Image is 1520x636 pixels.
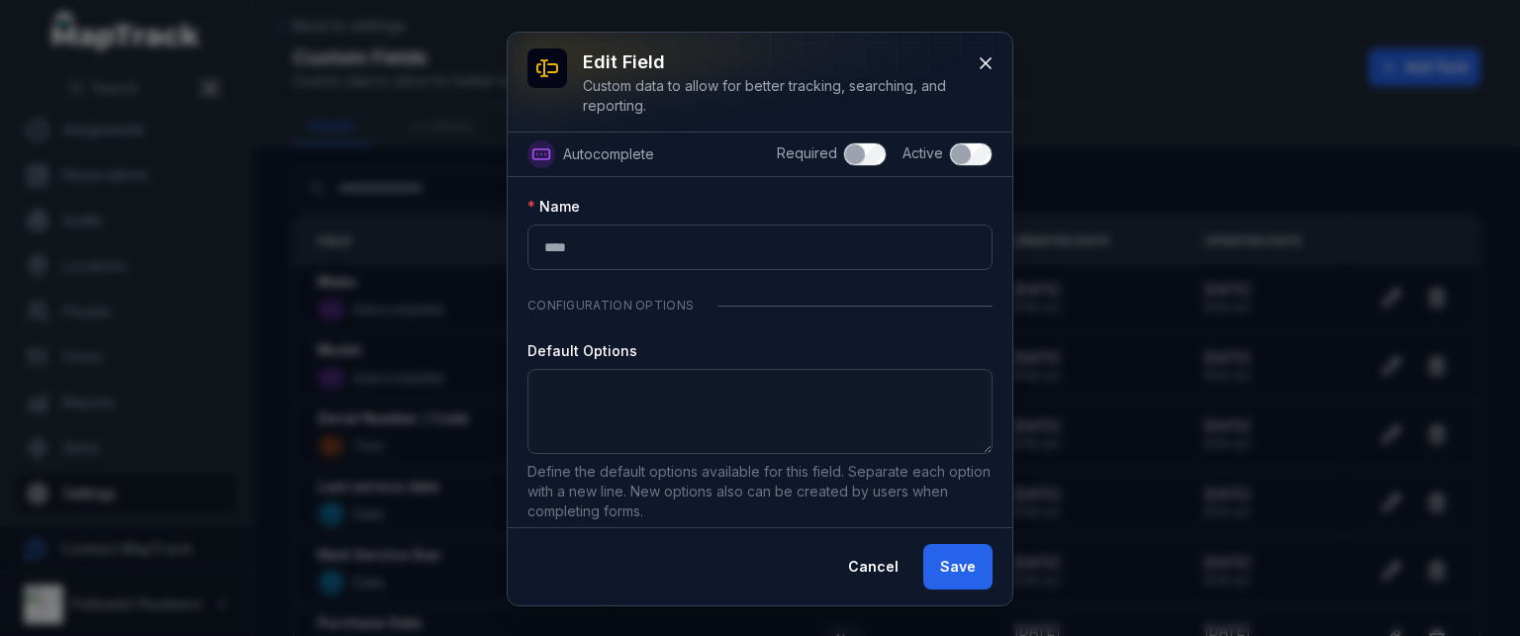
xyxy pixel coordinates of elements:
[583,76,961,116] div: Custom data to allow for better tracking, searching, and reporting.
[777,144,837,161] span: Required
[527,369,993,454] textarea: :rtg:-form-item-label
[563,144,654,164] span: Autocomplete
[583,48,961,76] h3: Edit field
[923,544,993,590] button: Save
[902,144,943,161] span: Active
[527,462,993,521] p: Define the default options available for this field. Separate each option with a new line. New op...
[831,544,915,590] button: Cancel
[527,197,580,217] label: Name
[527,341,637,361] label: Default Options
[527,225,993,270] input: :rtf:-form-item-label
[527,286,993,325] div: Configuration Options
